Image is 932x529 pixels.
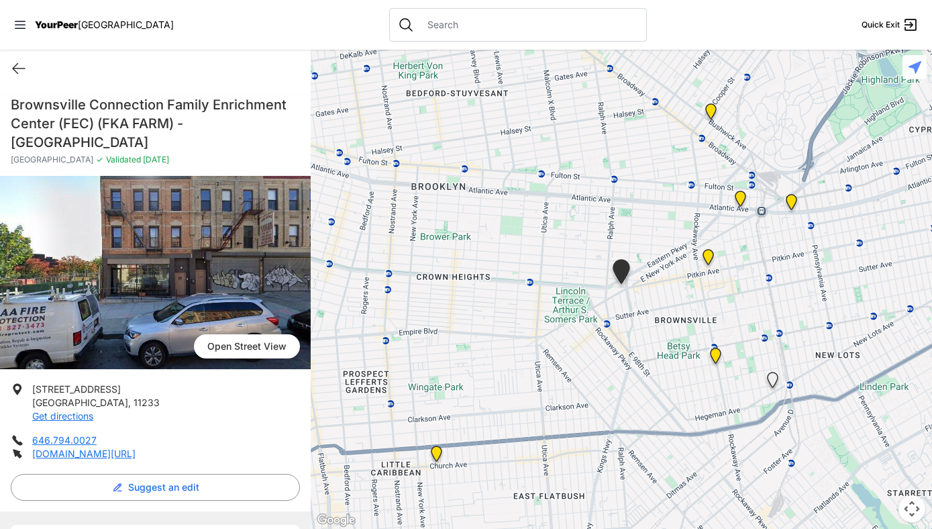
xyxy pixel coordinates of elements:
button: Map camera controls [898,495,925,522]
img: Google [314,512,358,529]
a: YourPeer[GEOGRAPHIC_DATA] [35,21,174,29]
span: [GEOGRAPHIC_DATA] [78,19,174,30]
span: [GEOGRAPHIC_DATA] [11,154,93,165]
button: Suggest an edit [11,474,300,501]
span: Quick Exit [862,19,900,30]
a: [DOMAIN_NAME][URL] [32,448,136,459]
span: ✓ [96,154,103,165]
h1: Brownsville Connection Family Enrichment Center (FEC) (FKA FARM) - [GEOGRAPHIC_DATA] [11,95,300,152]
a: 646.794.0027 [32,434,97,446]
span: [DATE] [141,154,169,164]
span: Suggest an edit [128,481,199,494]
span: Validated [106,154,141,164]
div: The Gathering Place Drop-in Center [732,191,749,212]
div: Bushwick/North Brooklyn [703,103,719,125]
a: Get directions [32,410,93,422]
span: [GEOGRAPHIC_DATA] [32,397,128,408]
span: YourPeer [35,19,78,30]
span: Open Street View [194,334,300,358]
a: Quick Exit [862,17,919,33]
span: [STREET_ADDRESS] [32,383,121,395]
div: Continuous Access Adult Drop-In (CADI) [700,249,717,271]
span: , [128,397,131,408]
a: Open this area in Google Maps (opens a new window) [314,512,358,529]
div: Good Shepherd Services [783,194,800,215]
div: Brooklyn DYCD Youth Drop-in Center [707,348,724,369]
span: 11233 [134,397,160,408]
input: Search [419,18,638,32]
